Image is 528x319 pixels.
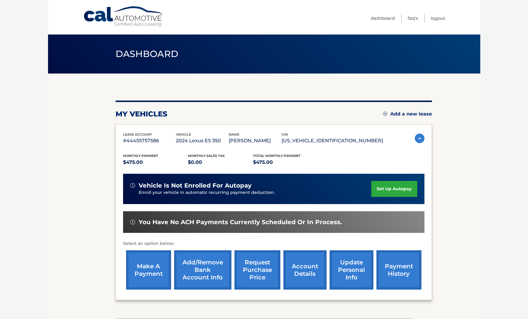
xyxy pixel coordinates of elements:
[188,158,253,167] p: $0.00
[139,189,372,196] p: Enroll your vehicle in automatic recurring payment deduction.
[123,154,158,158] span: Monthly Payment
[139,218,342,226] span: You have no ACH payments currently scheduled or in process.
[282,137,383,145] p: [US_VEHICLE_IDENTIFICATION_NUMBER]
[283,250,327,290] a: account details
[234,250,280,290] a: request purchase price
[383,111,432,117] a: Add a new lease
[123,132,152,137] span: lease account
[330,250,373,290] a: update personal info
[408,13,418,23] a: FAQ's
[253,154,300,158] span: Total Monthly Payment
[126,250,171,290] a: make a payment
[116,110,167,119] h2: my vehicles
[130,220,135,224] img: alert-white.svg
[176,132,191,137] span: vehicle
[415,134,424,143] img: accordion-active.svg
[282,132,288,137] span: vin
[123,240,424,247] p: Select an option below:
[83,6,164,27] a: Cal Automotive
[383,112,387,116] img: add.svg
[253,158,318,167] p: $475.00
[123,137,176,145] p: #44455757586
[174,250,231,290] a: Add/Remove bank account info
[130,183,135,188] img: alert-white.svg
[229,132,239,137] span: name
[188,154,225,158] span: Monthly sales Tax
[376,250,421,290] a: payment history
[123,158,188,167] p: $475.00
[371,13,395,23] a: Dashboard
[431,13,445,23] a: Logout
[116,48,179,59] span: Dashboard
[371,181,417,197] a: set up autopay
[176,137,229,145] p: 2024 Lexus ES 350
[139,182,252,189] span: vehicle is not enrolled for autopay
[229,137,282,145] p: [PERSON_NAME]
